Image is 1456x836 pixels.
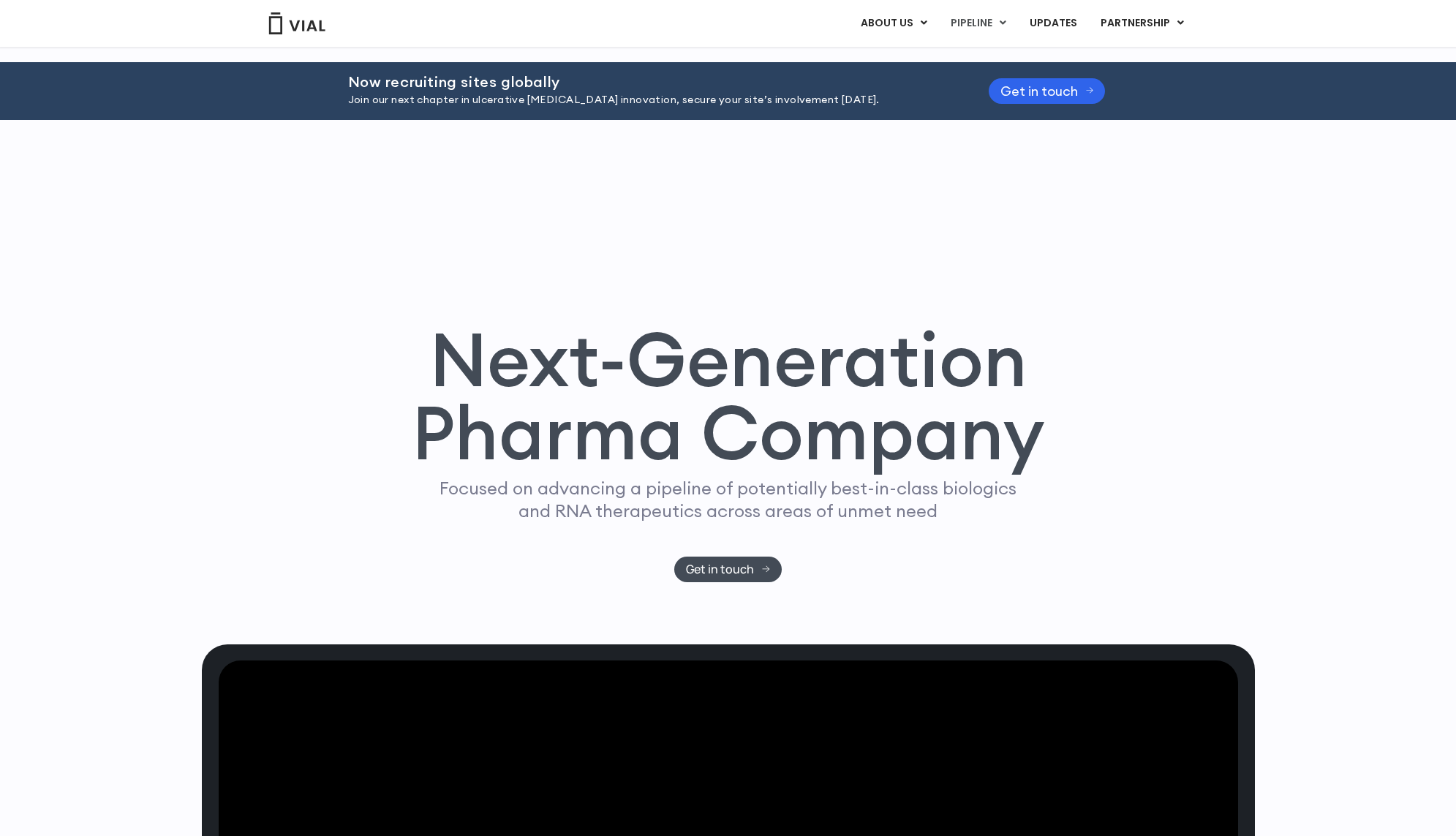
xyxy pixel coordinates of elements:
img: Vial Logo [268,12,326,34]
h1: Next-Generation Pharma Company [412,323,1045,470]
span: Get in touch [1000,86,1078,97]
span: Get in touch [686,564,754,575]
a: ABOUT USMenu Toggle [849,11,938,36]
a: Get in touch [674,557,782,582]
h2: Now recruiting sites globally [348,74,952,90]
a: PIPELINEMenu Toggle [939,11,1017,36]
a: UPDATES [1018,11,1088,36]
a: Get in touch [989,78,1106,104]
p: Join our next chapter in ulcerative [MEDICAL_DATA] innovation, secure your site’s involvement [DA... [348,92,952,108]
a: PARTNERSHIPMenu Toggle [1089,11,1196,36]
p: Focused on advancing a pipeline of potentially best-in-class biologics and RNA therapeutics acros... [434,477,1023,522]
